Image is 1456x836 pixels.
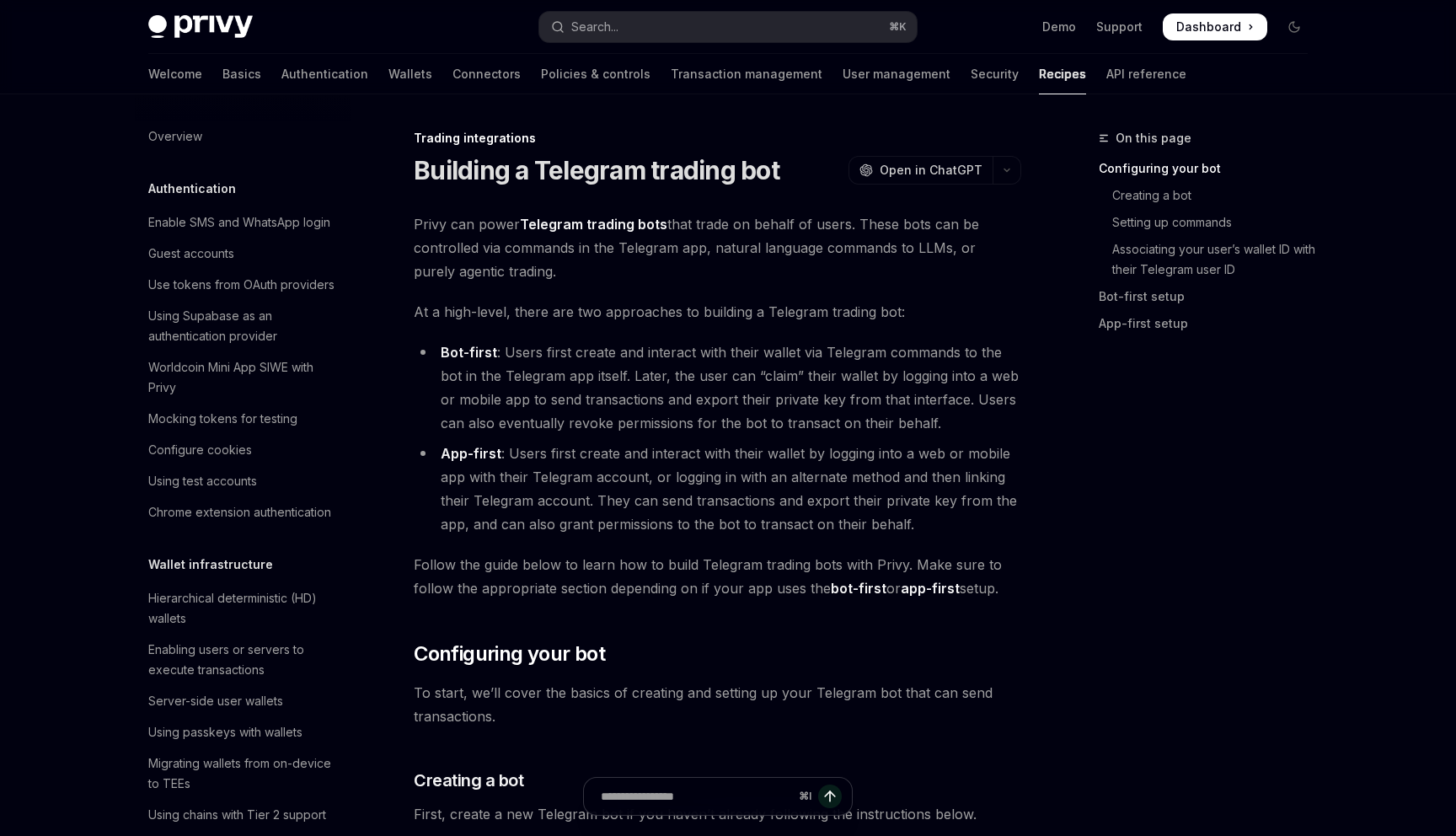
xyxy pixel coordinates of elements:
[831,580,886,597] strong: bot-first
[148,306,340,346] div: Using Supabase as an authentication provider
[441,344,497,362] a: Bot-first
[135,238,351,269] a: Guest accounts
[1042,19,1076,35] a: Demo
[901,580,960,597] strong: app-first
[848,156,993,185] button: Open in ChatGPT
[414,212,1021,283] span: Privy can power that trade on behalf of users. These bots can be controlled via commands in the T...
[135,466,351,496] a: Using test accounts
[135,207,351,238] a: Enable SMS and WhatsApp login
[148,126,202,147] div: Overview
[1096,19,1143,35] a: Support
[148,805,326,825] div: Using chains with Tier 2 support
[148,691,283,711] div: Server-side user wallets
[1099,155,1321,182] a: Configuring your bot
[441,344,497,361] strong: Bot-first
[135,748,351,799] a: Migrating wallets from on-device to TEEs
[601,778,792,815] input: Ask a question...
[414,681,1021,728] span: To start, we’ll cover the basics of creating and setting up your Telegram bot that can send trans...
[135,352,351,403] a: Worldcoin Mini App SIWE with Privy
[148,588,340,629] div: Hierarchical deterministic (HD) wallets
[135,497,351,528] a: Chrome extension authentication
[1163,13,1267,40] a: Dashboard
[148,244,234,264] div: Guest accounts
[135,635,351,685] a: Enabling users or servers to execute transactions
[148,555,273,575] h5: Wallet infrastructure
[414,130,1021,147] div: Trading integrations
[135,270,351,300] a: Use tokens from OAuth providers
[135,301,351,351] a: Using Supabase as an authentication provider
[843,54,950,94] a: User management
[818,785,842,808] button: Send message
[1176,19,1241,35] span: Dashboard
[414,155,779,185] h1: Building a Telegram trading bot
[135,583,351,634] a: Hierarchical deterministic (HD) wallets
[971,54,1019,94] a: Security
[414,553,1021,600] span: Follow the guide below to learn how to build Telegram trading bots with Privy. Make sure to follo...
[148,471,257,491] div: Using test accounts
[388,54,432,94] a: Wallets
[541,54,650,94] a: Policies & controls
[148,15,253,39] img: dark logo
[135,435,351,465] a: Configure cookies
[441,445,501,462] strong: App-first
[135,800,351,830] a: Using chains with Tier 2 support
[148,640,340,680] div: Enabling users or servers to execute transactions
[880,162,982,179] span: Open in ChatGPT
[671,54,822,94] a: Transaction management
[889,20,907,34] span: ⌘ K
[135,121,351,152] a: Overview
[414,640,605,667] span: Configuring your bot
[1106,54,1186,94] a: API reference
[148,440,252,460] div: Configure cookies
[148,753,340,794] div: Migrating wallets from on-device to TEEs
[414,442,1021,536] li: : Users first create and interact with their wallet by logging into a web or mobile app with thei...
[148,722,302,742] div: Using passkeys with wallets
[1099,310,1321,337] a: App-first setup
[1099,283,1321,310] a: Bot-first setup
[539,12,917,42] button: Open search
[135,686,351,716] a: Server-side user wallets
[414,769,523,792] span: Creating a bot
[452,54,521,94] a: Connectors
[222,54,261,94] a: Basics
[520,216,667,233] strong: Telegram trading bots
[148,275,335,295] div: Use tokens from OAuth providers
[281,54,368,94] a: Authentication
[1039,54,1086,94] a: Recipes
[1099,182,1321,209] a: Creating a bot
[1281,13,1308,40] button: Toggle dark mode
[1099,209,1321,236] a: Setting up commands
[414,300,1021,324] span: At a high-level, there are two approaches to building a Telegram trading bot:
[148,502,331,522] div: Chrome extension authentication
[1099,236,1321,283] a: Associating your user’s wallet ID with their Telegram user ID
[135,404,351,434] a: Mocking tokens for testing
[441,445,501,463] a: App-first
[414,340,1021,435] li: : Users first create and interact with their wallet via Telegram commands to the bot in the Teleg...
[148,409,297,429] div: Mocking tokens for testing
[1116,128,1191,148] span: On this page
[135,717,351,748] a: Using passkeys with wallets
[148,212,330,233] div: Enable SMS and WhatsApp login
[571,17,618,37] div: Search...
[148,179,236,199] h5: Authentication
[148,357,340,398] div: Worldcoin Mini App SIWE with Privy
[148,54,202,94] a: Welcome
